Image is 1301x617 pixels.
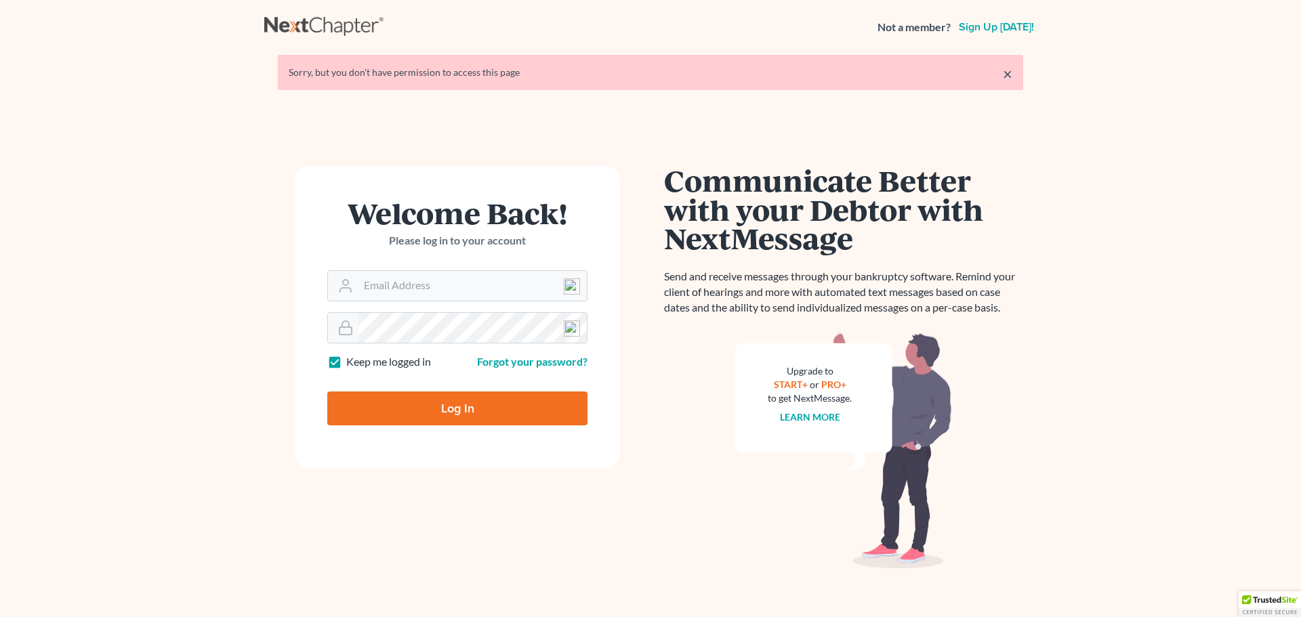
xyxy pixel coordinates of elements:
div: Upgrade to [768,364,852,378]
input: Log In [327,391,587,425]
span: or [810,379,819,390]
a: Forgot your password? [477,355,587,368]
a: PRO+ [821,379,846,390]
p: Send and receive messages through your bankruptcy software. Remind your client of hearings and mo... [664,269,1023,316]
input: Email Address [358,271,587,301]
div: to get NextMessage. [768,391,852,405]
a: × [1003,66,1012,82]
a: START+ [774,379,808,390]
h1: Welcome Back! [327,198,587,228]
h1: Communicate Better with your Debtor with NextMessage [664,166,1023,253]
img: npw-badge-icon-locked.svg [564,278,580,295]
a: Learn more [780,411,840,423]
a: Sign up [DATE]! [956,22,1037,33]
label: Keep me logged in [346,354,431,370]
div: TrustedSite Certified [1239,591,1301,617]
img: nextmessage_bg-59042aed3d76b12b5cd301f8e5b87938c9018125f34e5fa2b7a6b67550977c72.svg [735,332,952,569]
p: Please log in to your account [327,233,587,249]
div: Sorry, but you don't have permission to access this page [289,66,1012,79]
img: npw-badge-icon-locked.svg [564,320,580,337]
strong: Not a member? [877,20,951,35]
